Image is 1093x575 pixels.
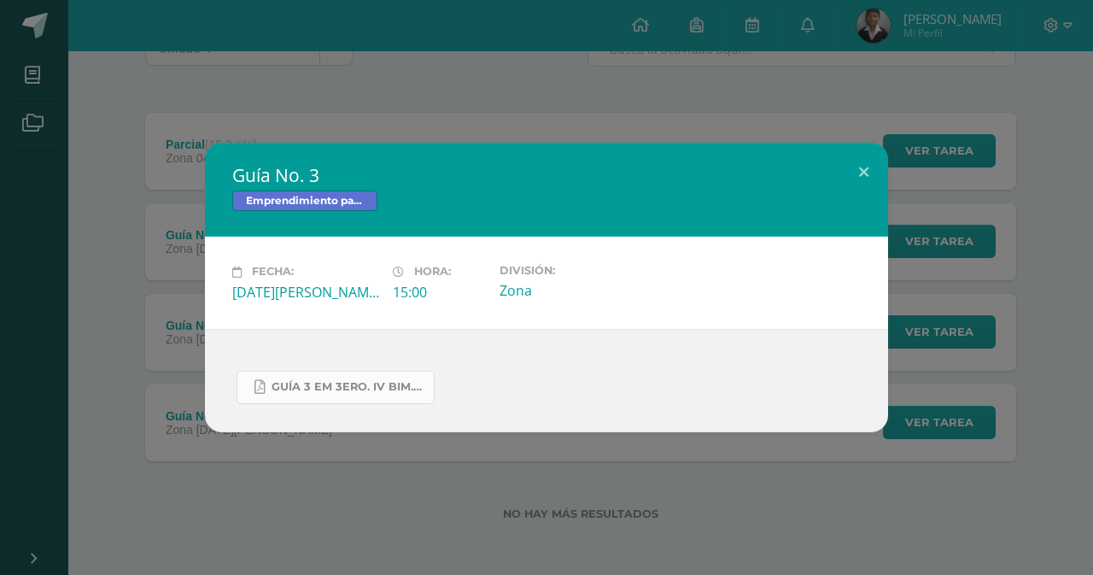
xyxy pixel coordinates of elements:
[252,266,294,279] span: Fecha:
[500,264,646,277] label: División:
[500,281,646,300] div: Zona
[232,191,377,211] span: Emprendimiento para la productividad
[272,380,425,394] span: GUÍA 3 EM 3ERO. IV BIM.docx.pdf
[414,266,451,279] span: Hora:
[393,283,486,302] div: 15:00
[839,143,888,201] button: Close (Esc)
[232,163,861,187] h2: Guía No. 3
[232,283,379,302] div: [DATE][PERSON_NAME]
[237,371,435,404] a: GUÍA 3 EM 3ERO. IV BIM.docx.pdf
